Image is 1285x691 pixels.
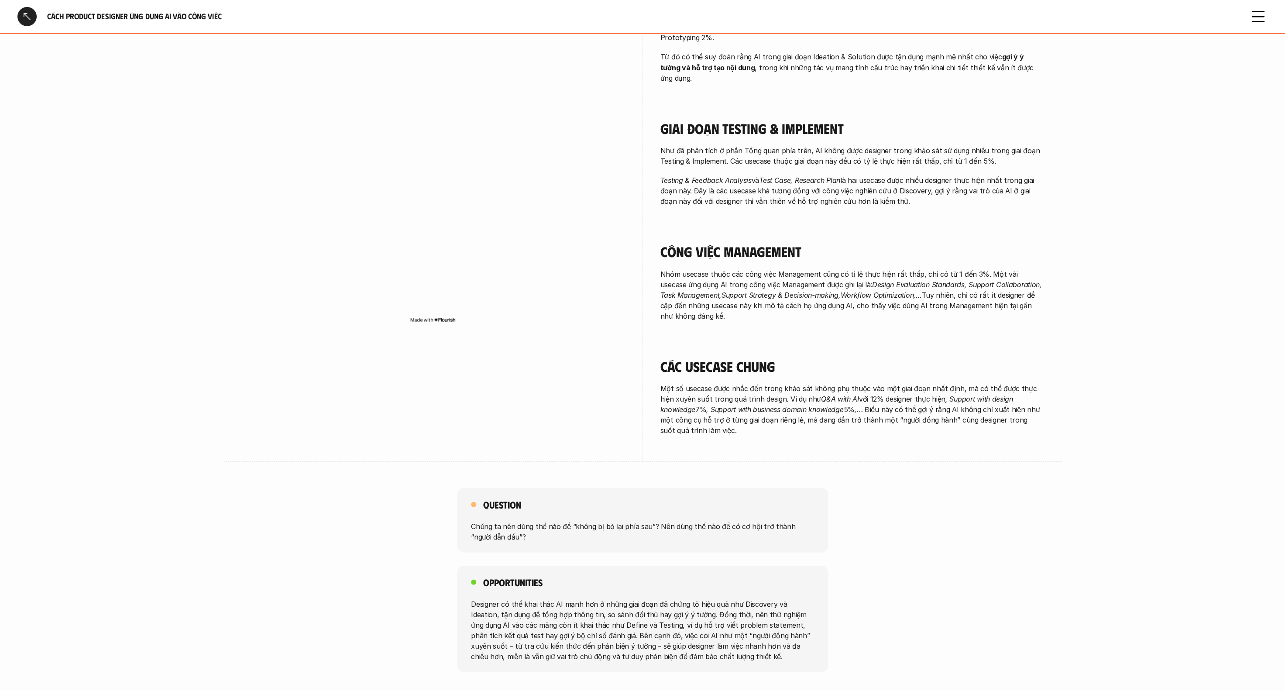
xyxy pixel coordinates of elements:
[483,576,543,588] h5: Opportunities
[47,11,1238,21] h6: Cách Product Designer ứng dụng AI vào công việc
[471,598,814,661] p: Designer có thể khai thác AI mạnh hơn ở những giai đoạn đã chứng tỏ hiệu quả như Discovery và Ide...
[660,383,1044,435] p: Một số usecase được nhắc đến trong khảo sát không phụ thuộc vào một giai đoạn nhất định, mà có th...
[660,52,1044,83] p: Từ đó có thể suy đoán rằng AI trong giai đoạn Ideation & Solution được tận dụng mạnh mẽ nhất cho ...
[410,316,456,323] img: Made with Flourish
[660,145,1044,166] p: Như đã phân tích ở phần Tổng quan phía trên, AI không được designer trong khảo sát sử dụng nhiều ...
[855,405,857,413] em: ,
[660,120,1044,136] h4: Giai đoạn Testing & Implement
[660,175,1044,206] p: và là hai usecase được nhiều designer thực hiện nhất trong giai đoạn này. Đây là các usecase khá ...
[660,243,1044,259] h4: Công việc Management
[471,521,814,542] p: Chúng ta nên dùng thế nào để “không bị bỏ lại phía sau”? Nên dùng thế nào để có cơ hội trở thành ...
[660,280,1044,299] em: Design Evaluation Standards, Support Collaboration, Task Management,Support Strategy & Decision-m...
[660,175,752,184] em: Testing & Feedback Analysis
[759,175,840,184] em: Test Case, Research Plan
[483,498,521,510] h5: Question
[706,405,843,413] em: , Support with business domain knowledge
[660,358,1044,374] h4: Các usecase chung
[660,268,1044,321] p: Nhóm usecase thuộc các công việc Management cũng có tỉ lệ thực hiện rất thấp, chỉ có từ 1 đến 3%....
[241,52,625,314] iframe: Interactive or visual content
[821,394,859,403] em: Q&A with AI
